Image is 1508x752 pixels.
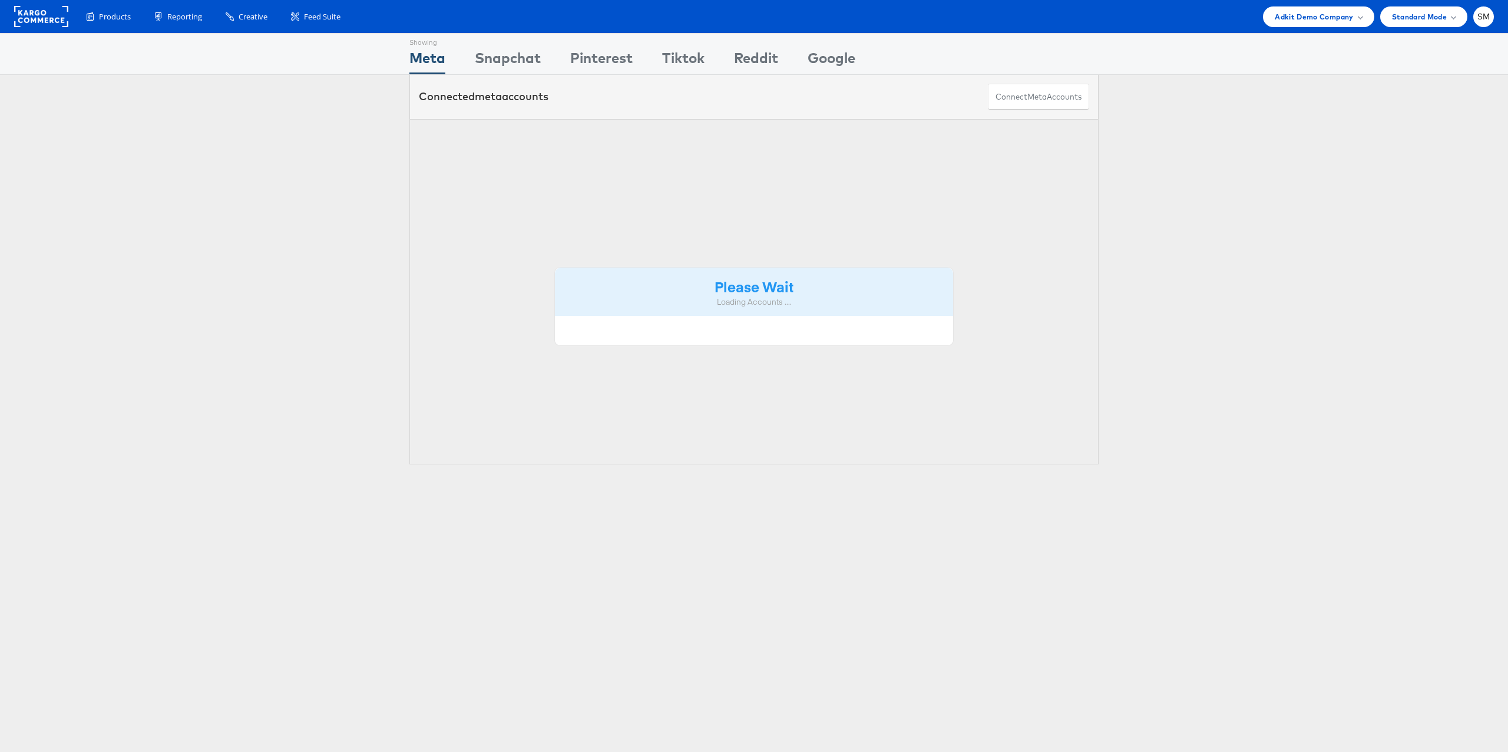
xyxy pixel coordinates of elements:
[808,48,855,74] div: Google
[239,11,267,22] span: Creative
[564,296,944,308] div: Loading Accounts ....
[304,11,340,22] span: Feed Suite
[99,11,131,22] span: Products
[1027,91,1047,103] span: meta
[475,48,541,74] div: Snapchat
[1275,11,1353,23] span: Adkit Demo Company
[1392,11,1447,23] span: Standard Mode
[570,48,633,74] div: Pinterest
[409,34,445,48] div: Showing
[734,48,778,74] div: Reddit
[1477,13,1490,21] span: SM
[662,48,705,74] div: Tiktok
[409,48,445,74] div: Meta
[475,90,502,103] span: meta
[715,276,793,296] strong: Please Wait
[419,89,548,104] div: Connected accounts
[167,11,202,22] span: Reporting
[988,84,1089,110] button: ConnectmetaAccounts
